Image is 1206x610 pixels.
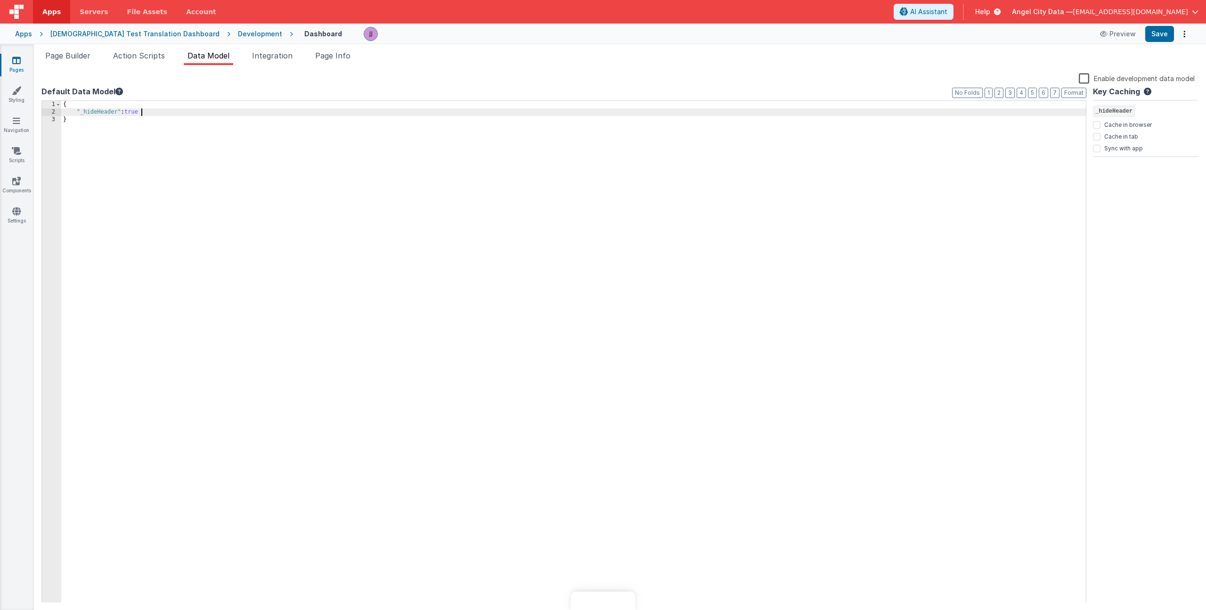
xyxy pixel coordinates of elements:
label: Enable development data model [1079,73,1195,83]
div: [DEMOGRAPHIC_DATA] Test Translation Dashboard [50,29,220,39]
div: Development [238,29,282,39]
span: Integration [252,51,293,60]
label: Cache in browser [1104,119,1152,129]
label: Cache in tab [1104,131,1138,140]
button: 4 [1017,88,1026,98]
span: Help [975,7,990,16]
span: Action Scripts [113,51,165,60]
span: [EMAIL_ADDRESS][DOMAIN_NAME] [1073,7,1188,16]
span: Angel City Data — [1012,7,1073,16]
button: 2 [994,88,1003,98]
div: Apps [15,29,32,39]
button: Format [1061,88,1086,98]
button: 6 [1039,88,1048,98]
h4: Key Caching [1093,88,1140,96]
div: 2 [42,108,61,116]
span: Servers [80,7,108,16]
div: 1 [42,101,61,108]
h4: Dashboard [304,30,342,37]
button: 7 [1050,88,1059,98]
span: File Assets [127,7,168,16]
button: Default Data Model [41,86,123,97]
button: 1 [985,88,993,98]
button: 3 [1005,88,1015,98]
button: Preview [1094,26,1141,41]
button: AI Assistant [894,4,953,20]
button: Angel City Data — [EMAIL_ADDRESS][DOMAIN_NAME] [1012,7,1198,16]
span: Page Builder [45,51,90,60]
img: a41cce6c0a0b39deac5cad64cb9bd16a [364,27,377,41]
label: Sync with app [1104,143,1143,152]
span: Data Model [187,51,229,60]
span: _hideHeader [1093,106,1135,117]
button: 5 [1028,88,1037,98]
span: Page Info [315,51,350,60]
button: No Folds [952,88,983,98]
button: Save [1145,26,1174,42]
span: Apps [42,7,61,16]
span: AI Assistant [910,7,947,16]
div: 3 [42,116,61,124]
button: Options [1178,27,1191,41]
